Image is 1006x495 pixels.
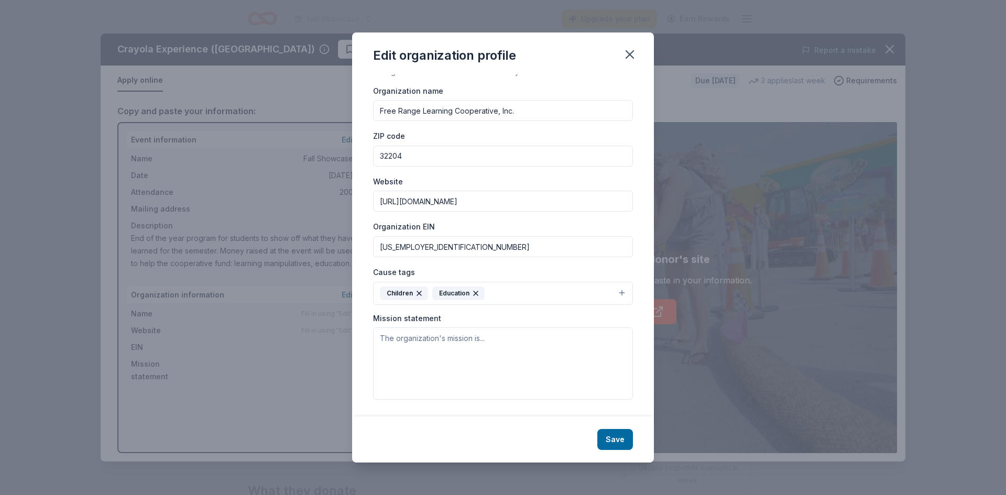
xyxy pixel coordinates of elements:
[373,222,435,232] label: Organization EIN
[373,267,415,278] label: Cause tags
[373,131,405,141] label: ZIP code
[373,146,633,167] input: 12345 (U.S. only)
[373,282,633,305] button: ChildrenEducation
[597,429,633,450] button: Save
[373,236,633,257] input: 12-3456789
[432,287,485,300] div: Education
[380,287,428,300] div: Children
[373,47,516,64] div: Edit organization profile
[373,313,441,324] label: Mission statement
[373,86,443,96] label: Organization name
[373,177,403,187] label: Website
